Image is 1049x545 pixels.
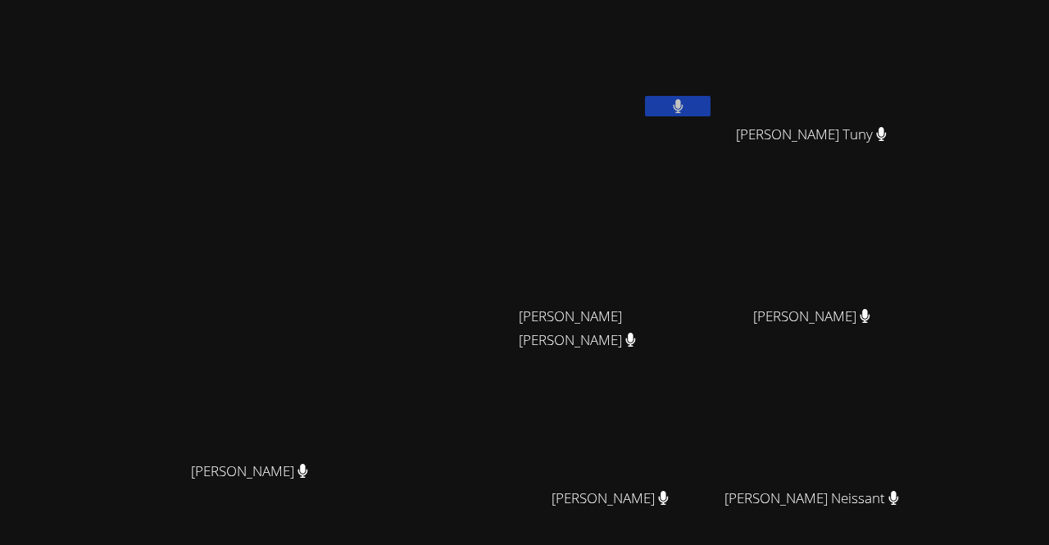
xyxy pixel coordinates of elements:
span: [PERSON_NAME] [PERSON_NAME] [519,305,701,352]
span: [PERSON_NAME] Neissant [724,487,899,511]
span: [PERSON_NAME] [191,460,308,484]
span: [PERSON_NAME] [552,487,669,511]
span: [PERSON_NAME] Tuny [736,123,887,147]
span: [PERSON_NAME] [753,305,870,329]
